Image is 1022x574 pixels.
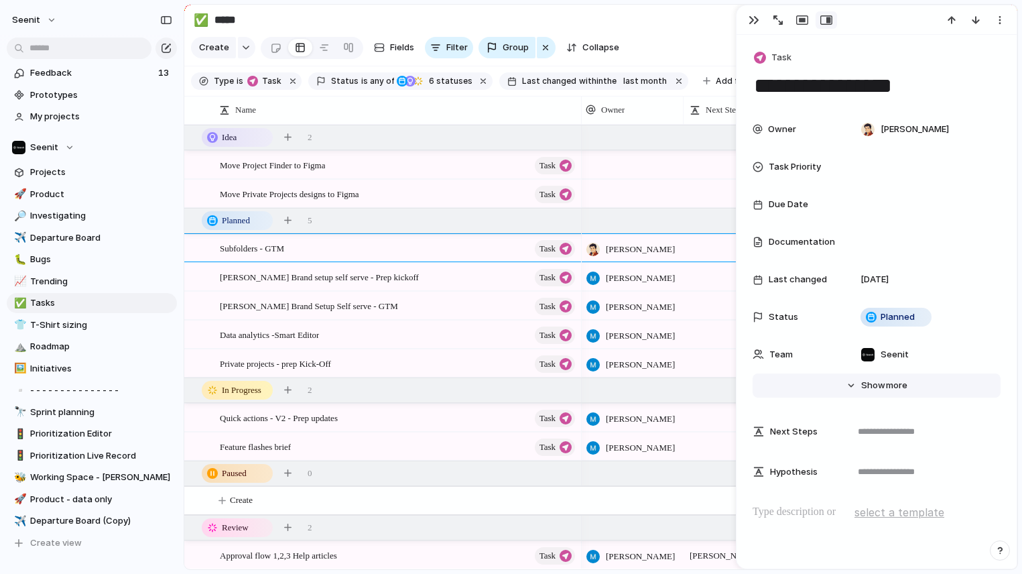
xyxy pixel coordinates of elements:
[230,494,253,507] span: Create
[199,41,229,54] span: Create
[7,337,177,357] a: ⛰️Roadmap
[30,110,172,123] span: My projects
[30,188,172,201] span: Product
[30,406,172,419] span: Sprint planning
[861,379,885,392] span: Show
[30,449,172,463] span: Prioritization Live Record
[14,514,23,529] div: ✈️
[14,317,23,333] div: 👕
[751,48,795,68] button: Task
[535,186,575,203] button: Task
[14,470,23,485] div: 🐝
[7,184,177,205] a: 🚀Product
[881,348,909,361] span: Seenit
[220,327,319,342] span: Data analytics -Smart Editor
[535,355,575,373] button: Task
[12,514,25,528] button: ✈️
[308,384,312,397] span: 2
[7,511,177,531] a: ✈️Departure Board (Copy)
[30,319,172,332] span: T-Shirt sizing
[222,467,247,480] span: Paused
[220,355,331,371] span: Private projects - prep Kick-Off
[14,339,23,355] div: ⛰️
[7,424,177,444] a: 🚦Prioritization Editor
[606,243,675,256] span: [PERSON_NAME]
[220,547,337,563] span: Approval flow 1,2,3 Help articles
[6,9,64,31] button: Seenit
[854,504,944,520] span: select a template
[368,75,394,87] span: any of
[886,379,907,392] span: more
[852,502,946,522] button: select a template
[7,315,177,335] div: 👕T-Shirt sizing
[7,380,177,400] div: ▫️- - - - - - - - - - - - - - -
[191,37,236,58] button: Create
[12,13,40,27] span: Seenit
[7,107,177,127] a: My projects
[331,75,359,87] span: Status
[369,37,420,58] button: Fields
[12,296,25,310] button: ✅
[771,51,791,64] span: Task
[14,296,23,311] div: ✅
[606,550,675,563] span: [PERSON_NAME]
[308,214,312,227] span: 5
[7,446,177,466] a: 🚦Prioritization Live Record
[12,209,25,223] button: 🔎
[7,359,177,379] a: 🖼️Initiatives
[881,123,949,136] span: [PERSON_NAME]
[695,72,763,91] button: Add filter
[7,402,177,422] a: 🔭Sprint planning
[235,103,256,117] span: Name
[606,329,675,343] span: [PERSON_NAME]
[14,448,23,463] div: 🚦
[30,231,172,245] span: Departure Board
[12,384,25,397] button: ▫️
[539,268,556,287] span: Task
[535,157,575,174] button: Task
[770,465,818,479] span: Hypothesis
[30,296,172,310] span: Tasks
[561,37,625,58] button: Collapse
[30,536,82,550] span: Create view
[769,348,793,361] span: Team
[606,358,675,371] span: [PERSON_NAME]
[220,439,291,454] span: Feature flashes brief
[395,74,475,89] button: 6 statuses
[7,85,177,105] a: Prototypes
[768,123,796,136] span: Owner
[606,300,675,314] span: [PERSON_NAME]
[14,492,23,507] div: 🚀
[7,206,177,226] a: 🔎Investigating
[308,131,312,144] span: 2
[769,235,835,249] span: Documentation
[539,156,556,175] span: Task
[14,252,23,268] div: 🐛
[623,75,667,87] span: last month
[7,272,177,292] div: 📈Trending
[539,355,556,374] span: Task
[769,160,821,174] span: Task Priority
[684,542,909,563] span: [PERSON_NAME] please review this article
[30,209,172,223] span: Investigating
[601,103,625,117] span: Owner
[535,439,575,456] button: Task
[258,75,281,87] span: Task
[30,362,172,376] span: Initiatives
[7,137,177,158] button: Seenit
[7,63,177,83] a: Feedback13
[535,547,575,565] button: Task
[535,298,575,315] button: Task
[7,293,177,313] a: ✅Tasks
[881,310,915,324] span: Planned
[716,75,755,87] span: Add filter
[12,493,25,506] button: 🚀
[12,340,25,353] button: ⛰️
[12,253,25,266] button: 🐛
[308,521,312,534] span: 2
